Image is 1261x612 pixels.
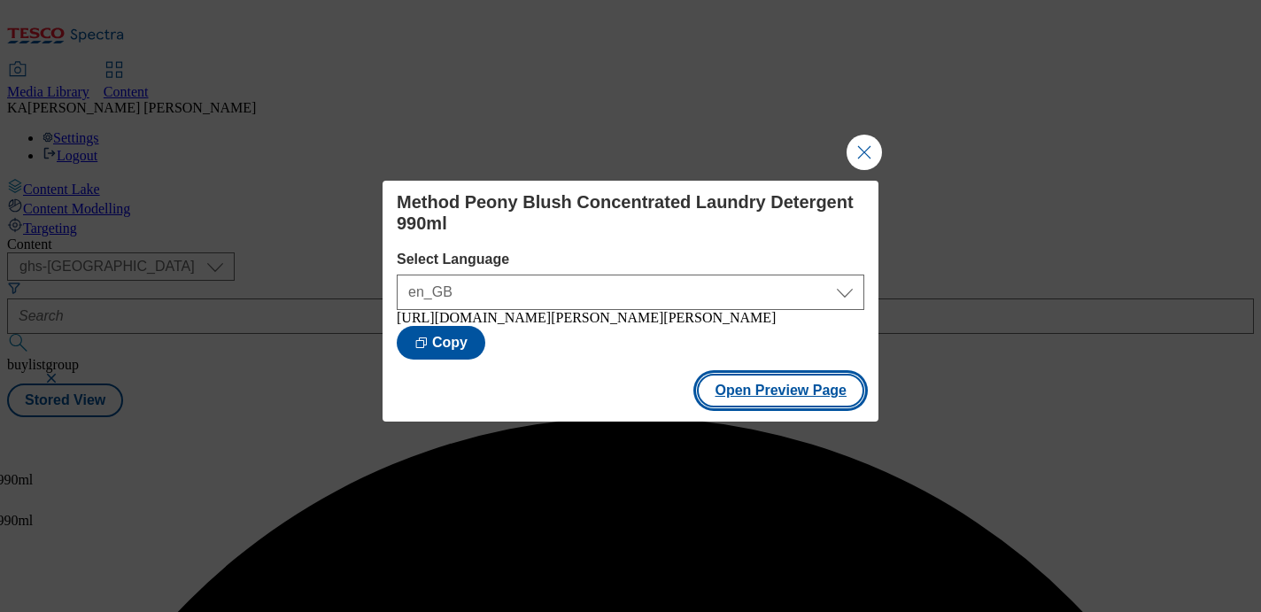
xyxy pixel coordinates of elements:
label: Select Language [397,252,864,267]
button: Copy [397,326,485,360]
button: Close Modal [847,135,882,170]
h4: Method Peony Blush Concentrated Laundry Detergent 990ml [397,191,864,234]
div: Modal [383,181,878,422]
button: Open Preview Page [697,374,864,407]
div: [URL][DOMAIN_NAME][PERSON_NAME][PERSON_NAME] [397,310,864,326]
